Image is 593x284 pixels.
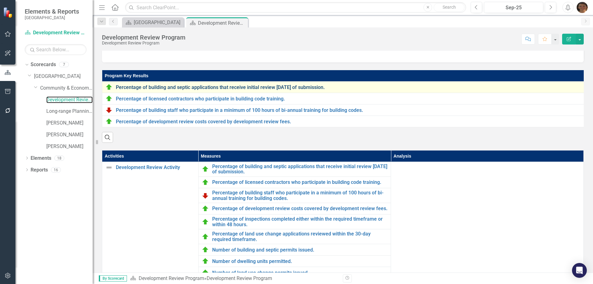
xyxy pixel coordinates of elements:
[198,176,391,188] td: Double-Click to Edit Right Click for Context Menu
[198,162,391,176] td: Double-Click to Edit Right Click for Context Menu
[31,155,51,162] a: Elements
[484,2,543,13] button: Sep-25
[434,3,465,12] button: Search
[202,165,209,173] img: On Target
[102,34,185,41] div: Development Review Program
[212,164,388,175] a: Percentage of building and septic applications that receive initial review [DATE] of submission.
[198,214,391,229] td: Double-Click to Edit Right Click for Context Menu
[102,41,185,45] div: Development Review Program
[102,93,588,104] td: Double-Click to Edit Right Click for Context Menu
[207,275,272,281] div: Development Review Program
[486,4,541,11] div: Sep-25
[105,164,113,171] img: Not Defined
[3,7,14,18] img: ClearPoint Strategy
[34,73,93,80] a: [GEOGRAPHIC_DATA]
[105,118,113,125] img: On Target
[116,119,584,125] a: Percentage of development review costs covered by development review fees.
[212,270,388,276] a: Number of land use change permits issued.
[198,229,391,244] td: Double-Click to Edit Right Click for Context Menu
[116,96,584,102] a: Percentage of licensed contractors who participate in building code training.
[125,2,466,13] input: Search ClearPoint...
[40,85,93,92] a: Community & Economic Development Department
[130,275,338,282] div: »
[212,190,388,201] a: Percentage of building staff who participate in a minimum of 100 hours of bi-annual training for ...
[139,275,204,281] a: Development Review Program
[577,2,588,13] img: Cathie Pagano
[25,44,86,55] input: Search Below...
[202,205,209,212] img: On Target
[54,155,64,161] div: 18
[198,244,391,256] td: Double-Click to Edit Right Click for Context Menu
[212,216,388,227] a: Percentage of inspections completed either within the required timeframe or within 48 hours.
[99,275,127,282] span: By Scorecard
[31,61,56,68] a: Scorecards
[202,269,209,276] img: On Target
[46,143,93,150] a: [PERSON_NAME]
[202,179,209,186] img: On Target
[46,108,93,115] a: Long-range Planning Program
[102,104,588,116] td: Double-Click to Edit Right Click for Context Menu
[51,167,61,172] div: 16
[212,206,388,211] a: Percentage of development review costs covered by development review fees.
[212,247,388,253] a: Number of building and septic permits issued.
[102,116,588,127] td: Double-Click to Edit Right Click for Context Menu
[212,231,388,242] a: Percentage of land use change applications reviewed within the 30-day required timeframe.
[105,106,113,114] img: Below Plan
[25,29,86,36] a: Development Review Program
[59,62,69,67] div: 7
[212,180,388,185] a: Percentage of licensed contractors who participate in building code training.
[198,19,246,27] div: Development Review Program
[25,8,79,15] span: Elements & Reports
[102,82,588,93] td: Double-Click to Edit Right Click for Context Menu
[116,108,584,113] a: Percentage of building staff who participate in a minimum of 100 hours of bi-annual training for ...
[202,218,209,226] img: On Target
[105,83,113,91] img: On Target
[212,259,388,264] a: Number of dwelling units permitted.
[46,120,93,127] a: [PERSON_NAME]
[198,203,391,214] td: Double-Click to Edit Right Click for Context Menu
[46,131,93,138] a: [PERSON_NAME]
[202,246,209,253] img: On Target
[46,96,93,104] a: Development Review Program
[116,85,584,90] a: Percentage of building and septic applications that receive initial review [DATE] of submission.
[25,15,79,20] small: [GEOGRAPHIC_DATA]
[134,19,182,26] div: [GEOGRAPHIC_DATA]
[116,165,195,170] a: Development Review Activity
[105,95,113,102] img: On Target
[198,256,391,267] td: Double-Click to Edit Right Click for Context Menu
[198,267,391,278] td: Double-Click to Edit Right Click for Context Menu
[443,5,456,10] span: Search
[124,19,182,26] a: [GEOGRAPHIC_DATA]
[198,188,391,203] td: Double-Click to Edit Right Click for Context Menu
[202,192,209,199] img: Below Plan
[202,257,209,265] img: On Target
[202,233,209,240] img: On Target
[572,263,587,278] div: Open Intercom Messenger
[31,167,48,174] a: Reports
